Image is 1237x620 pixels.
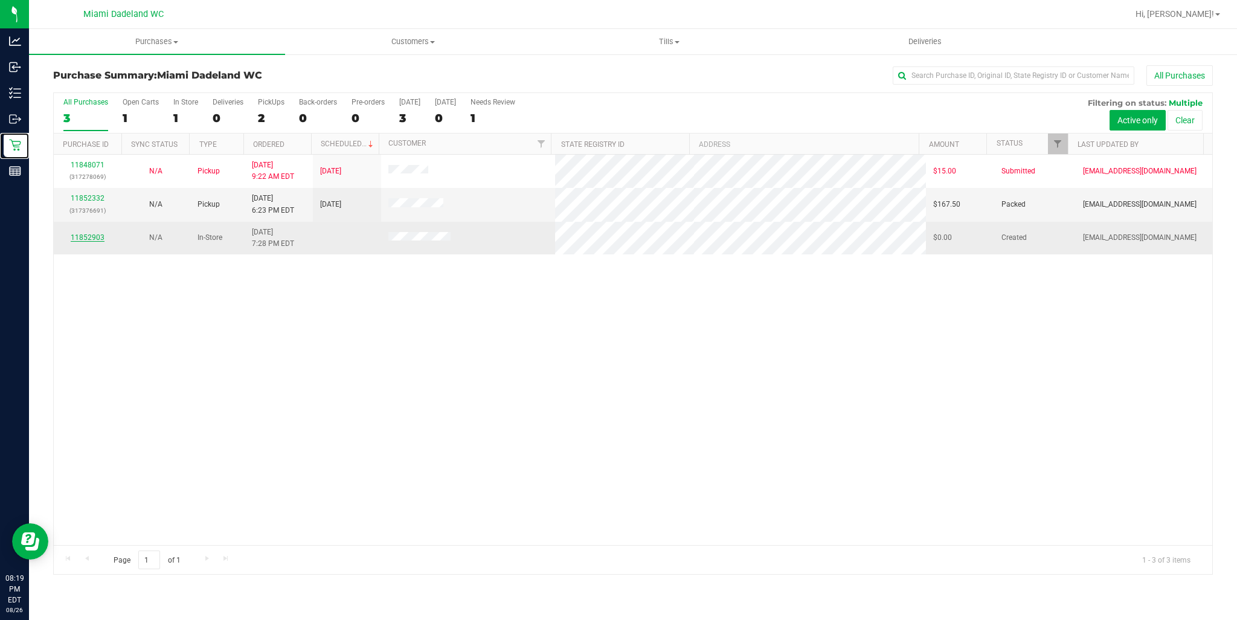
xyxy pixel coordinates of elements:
[63,140,109,149] a: Purchase ID
[531,134,551,154] a: Filter
[103,551,190,569] span: Page of 1
[399,98,420,106] div: [DATE]
[321,140,376,148] a: Scheduled
[1136,9,1214,19] span: Hi, [PERSON_NAME]!
[1168,110,1203,131] button: Clear
[471,111,515,125] div: 1
[71,161,104,169] a: 11848071
[933,199,960,210] span: $167.50
[157,69,262,81] span: Miami Dadeland WC
[29,29,285,54] a: Purchases
[173,98,198,106] div: In Store
[561,140,625,149] a: State Registry ID
[253,140,284,149] a: Ordered
[892,36,958,47] span: Deliveries
[123,111,159,125] div: 1
[1001,199,1026,210] span: Packed
[149,167,162,175] span: Not Applicable
[1083,232,1197,244] span: [EMAIL_ADDRESS][DOMAIN_NAME]
[71,194,104,202] a: 11852332
[1078,140,1139,149] a: Last Updated By
[123,98,159,106] div: Open Carts
[198,166,220,177] span: Pickup
[258,98,284,106] div: PickUps
[541,29,797,54] a: Tills
[138,551,160,569] input: 1
[471,98,515,106] div: Needs Review
[1133,551,1200,569] span: 1 - 3 of 3 items
[63,111,108,125] div: 3
[933,232,952,244] span: $0.00
[997,139,1023,147] a: Status
[252,193,294,216] span: [DATE] 6:23 PM EDT
[285,29,541,54] a: Customers
[198,199,220,210] span: Pickup
[213,98,243,106] div: Deliveries
[352,111,385,125] div: 0
[1001,166,1035,177] span: Submitted
[1083,166,1197,177] span: [EMAIL_ADDRESS][DOMAIN_NAME]
[1048,134,1068,154] a: Filter
[1169,98,1203,108] span: Multiple
[320,199,341,210] span: [DATE]
[299,111,337,125] div: 0
[933,166,956,177] span: $15.00
[399,111,420,125] div: 3
[299,98,337,106] div: Back-orders
[320,166,341,177] span: [DATE]
[929,140,959,149] a: Amount
[61,171,115,182] p: (317278069)
[252,227,294,250] span: [DATE] 7:28 PM EDT
[542,36,797,47] span: Tills
[149,199,162,210] button: N/A
[149,232,162,244] button: N/A
[199,140,217,149] a: Type
[149,233,162,242] span: Not Applicable
[9,87,21,99] inline-svg: Inventory
[286,36,541,47] span: Customers
[198,232,222,244] span: In-Store
[435,98,456,106] div: [DATE]
[9,113,21,125] inline-svg: Outbound
[83,9,164,19] span: Miami Dadeland WC
[9,61,21,73] inline-svg: Inbound
[797,29,1053,54] a: Deliveries
[29,36,285,47] span: Purchases
[1110,110,1166,131] button: Active only
[1001,232,1027,244] span: Created
[173,111,198,125] div: 1
[9,139,21,151] inline-svg: Retail
[131,140,178,149] a: Sync Status
[893,66,1134,85] input: Search Purchase ID, Original ID, State Registry ID or Customer Name...
[352,98,385,106] div: Pre-orders
[63,98,108,106] div: All Purchases
[1083,199,1197,210] span: [EMAIL_ADDRESS][DOMAIN_NAME]
[1088,98,1166,108] span: Filtering on status:
[9,165,21,177] inline-svg: Reports
[53,70,440,81] h3: Purchase Summary:
[12,523,48,560] iframe: Resource center
[71,233,104,242] a: 11852903
[388,139,426,147] a: Customer
[252,160,294,182] span: [DATE] 9:22 AM EDT
[9,35,21,47] inline-svg: Analytics
[435,111,456,125] div: 0
[61,205,115,216] p: (317376691)
[149,166,162,177] button: N/A
[689,134,919,155] th: Address
[1146,65,1213,86] button: All Purchases
[258,111,284,125] div: 2
[5,605,24,615] p: 08/26
[213,111,243,125] div: 0
[149,200,162,208] span: Not Applicable
[5,573,24,605] p: 08:19 PM EDT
